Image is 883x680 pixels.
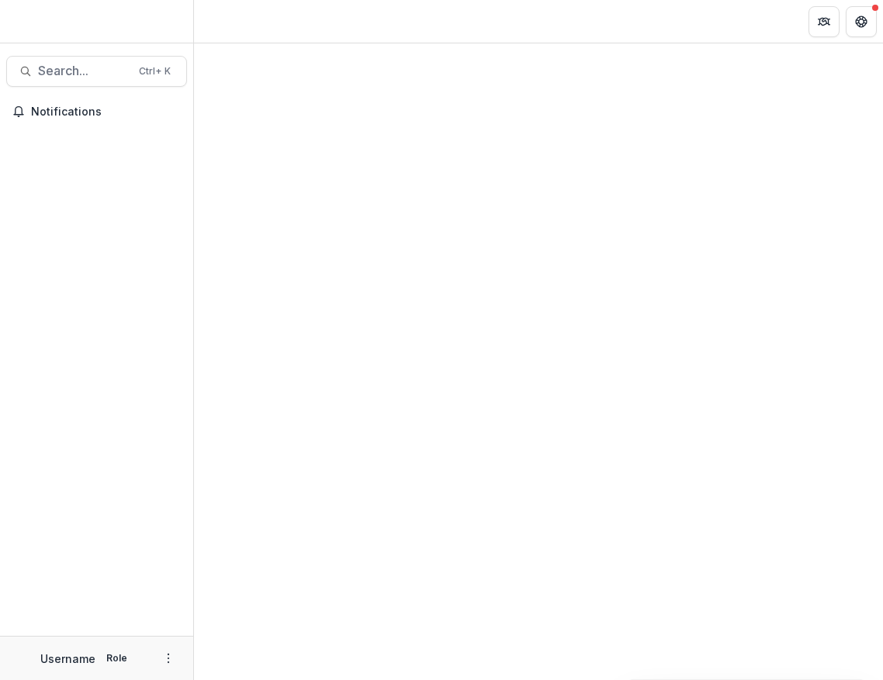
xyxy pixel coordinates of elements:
button: Notifications [6,99,187,124]
span: Search... [38,64,130,78]
button: More [159,649,178,668]
button: Partners [809,6,840,37]
button: Get Help [846,6,877,37]
button: Search... [6,56,187,87]
p: Role [102,651,132,665]
div: Ctrl + K [136,63,174,80]
p: Username [40,651,95,667]
span: Notifications [31,105,181,119]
